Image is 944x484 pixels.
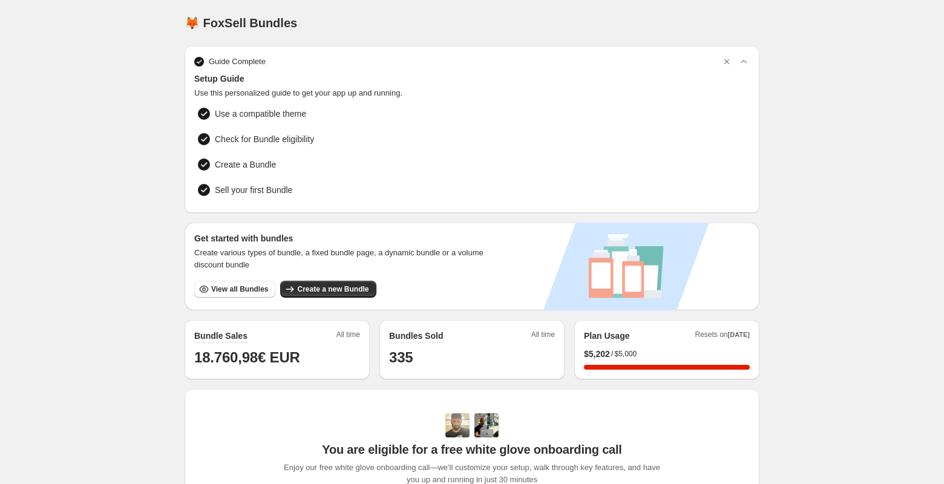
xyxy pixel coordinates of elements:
[336,330,360,343] span: All time
[215,108,306,120] span: Use a compatible theme
[185,16,297,30] h1: 🦊 FoxSell Bundles
[297,284,369,294] span: Create a new Bundle
[215,159,276,171] span: Create a Bundle
[728,331,750,338] span: [DATE]
[584,348,750,360] div: /
[194,330,247,342] h2: Bundle Sales
[211,284,268,294] span: View all Bundles
[614,349,637,359] span: $5,000
[531,330,555,343] span: All time
[194,348,360,367] h1: 18.760,98€ EUR
[194,281,275,298] button: View all Bundles
[584,330,629,342] h2: Plan Usage
[209,56,266,68] span: Guide Complete
[584,348,610,360] span: $ 5,202
[215,133,314,145] span: Check for Bundle eligibility
[280,281,376,298] button: Create a new Bundle
[445,413,470,437] img: Adi
[194,87,750,99] span: Use this personalized guide to get your app up and running.
[389,330,443,342] h2: Bundles Sold
[322,442,621,457] span: You are eligible for a free white glove onboarding call
[215,184,292,196] span: Sell your first Bundle
[389,348,555,367] h1: 335
[194,247,495,271] span: Create various types of bundle, a fixed bundle page, a dynamic bundle or a volume discount bundle
[194,73,750,85] span: Setup Guide
[474,413,499,437] img: Prakhar
[194,232,495,244] h3: Get started with bundles
[695,330,750,343] span: Resets on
